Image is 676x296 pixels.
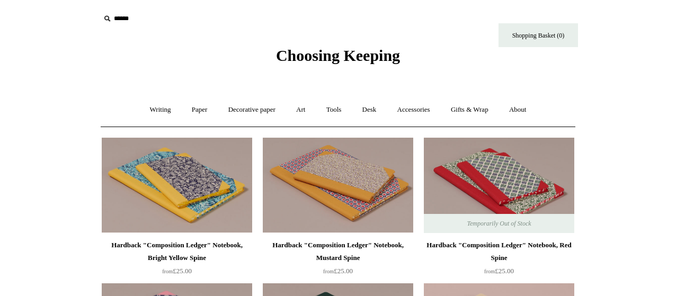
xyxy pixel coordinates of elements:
[276,47,400,64] span: Choosing Keeping
[263,239,413,282] a: Hardback "Composition Ledger" Notebook, Mustard Spine from£25.00
[388,96,440,124] a: Accessories
[484,268,495,274] span: from
[162,268,173,274] span: from
[104,239,250,264] div: Hardback "Composition Ledger" Notebook, Bright Yellow Spine
[484,267,514,275] span: £25.00
[265,239,411,264] div: Hardback "Composition Ledger" Notebook, Mustard Spine
[456,214,541,233] span: Temporarily Out of Stock
[424,239,574,282] a: Hardback "Composition Ledger" Notebook, Red Spine from£25.00
[102,239,252,282] a: Hardback "Composition Ledger" Notebook, Bright Yellow Spine from£25.00
[162,267,192,275] span: £25.00
[287,96,315,124] a: Art
[424,138,574,233] img: Hardback "Composition Ledger" Notebook, Red Spine
[426,239,572,264] div: Hardback "Composition Ledger" Notebook, Red Spine
[140,96,181,124] a: Writing
[317,96,351,124] a: Tools
[276,55,400,62] a: Choosing Keeping
[102,138,252,233] a: Hardback "Composition Ledger" Notebook, Bright Yellow Spine Hardback "Composition Ledger" Noteboo...
[424,138,574,233] a: Hardback "Composition Ledger" Notebook, Red Spine Hardback "Composition Ledger" Notebook, Red Spi...
[102,138,252,233] img: Hardback "Composition Ledger" Notebook, Bright Yellow Spine
[323,267,353,275] span: £25.00
[353,96,386,124] a: Desk
[182,96,217,124] a: Paper
[263,138,413,233] a: Hardback "Composition Ledger" Notebook, Mustard Spine Hardback "Composition Ledger" Notebook, Mus...
[500,96,536,124] a: About
[441,96,498,124] a: Gifts & Wrap
[323,268,334,274] span: from
[263,138,413,233] img: Hardback "Composition Ledger" Notebook, Mustard Spine
[499,23,578,47] a: Shopping Basket (0)
[219,96,285,124] a: Decorative paper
